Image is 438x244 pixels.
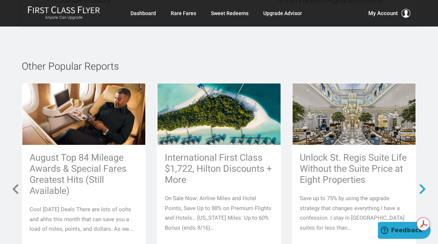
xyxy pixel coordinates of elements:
h2: Other Popular Reports [22,61,416,72]
img: First Class Flyer [28,6,100,14]
a: Rare Fares [171,7,196,20]
a: Sweet Redeems [211,7,248,20]
p: Save up to 75% by using the upgrade strategy that changes everything I have a confession. I stay ... [300,194,408,233]
h3: Unlock St. Regis Suite Life Without the Suite Price at Eight Properties [300,152,408,185]
button: My Account [368,9,410,18]
a: Upgrade Advisor [263,7,302,20]
iframe: Opens a widget where you can find more information [378,222,431,240]
h3: August Top 84 Mileage Awards & Special Fares Greatest Hits (Still Available) [29,152,138,196]
a: First Class FlyerAnyone Can Upgrade [28,6,100,21]
h3: International First Class $1,722, Hilton Discounts + More [165,152,273,185]
a: Dashboard [131,7,156,20]
span: My Account [368,9,398,18]
small: Anyone Can Upgrade [28,15,100,20]
p: On Sale Now: Airline Miles and Hotel Points, Save Up to 88% on Premium Flights and Hotels… [US_ST... [165,194,273,233]
p: Cool [DATE] Deals There are lots of oohs and ahhs this month that can save you a load of miles, p... [29,205,138,234]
